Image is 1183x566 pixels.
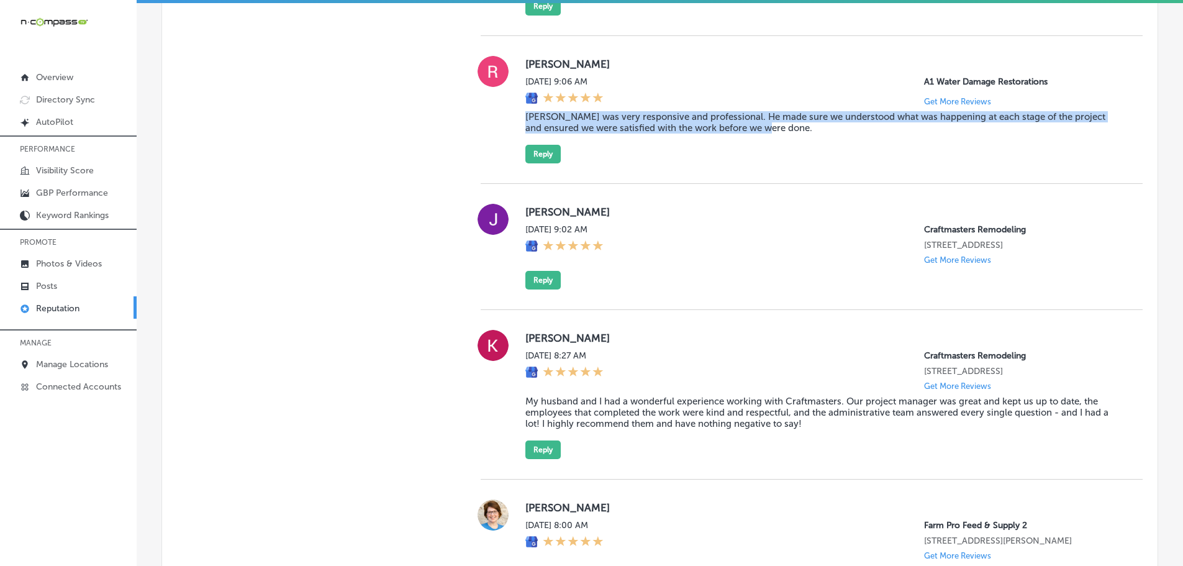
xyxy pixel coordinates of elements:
p: Craftmasters Remodeling [924,224,1123,235]
p: Get More Reviews [924,97,991,106]
label: [PERSON_NAME] [525,58,1123,70]
label: [PERSON_NAME] [525,206,1123,218]
div: 5 Stars [543,366,604,380]
p: Get More Reviews [924,551,991,560]
p: Overview [36,72,73,83]
p: 5520 Barksdale Blvd [924,536,1123,546]
p: Craftmasters Remodeling [924,350,1123,361]
p: GBP Performance [36,188,108,198]
label: [PERSON_NAME] [525,501,1123,514]
p: Get More Reviews [924,255,991,265]
p: AutoPilot [36,117,73,127]
p: Connected Accounts [36,381,121,392]
p: Visibility Score [36,165,94,176]
label: [DATE] 9:02 AM [525,224,604,235]
p: 2495 Maplewood Dr W [924,240,1123,250]
div: 5 Stars [543,92,604,106]
p: A1 Water Damage Restorations [924,76,1123,87]
label: [PERSON_NAME] [525,332,1123,344]
p: Directory Sync [36,94,95,105]
button: Reply [525,145,561,163]
img: 660ab0bf-5cc7-4cb8-ba1c-48b5ae0f18e60NCTV_CLogo_TV_Black_-500x88.png [20,16,88,28]
div: 5 Stars [543,536,604,549]
p: 2495 Maplewood Dr W [924,366,1123,377]
p: Posts [36,281,57,291]
blockquote: My husband and I had a wonderful experience working with Craftmasters. Our project manager was gr... [525,396,1123,429]
button: Reply [525,440,561,459]
p: Reputation [36,303,79,314]
div: 5 Stars [543,240,604,253]
button: Reply [525,271,561,290]
p: Photos & Videos [36,258,102,269]
p: Get More Reviews [924,381,991,391]
blockquote: [PERSON_NAME] was very responsive and professional. He made sure we understood what was happening... [525,111,1123,134]
p: Farm Pro Feed & Supply 2 [924,520,1123,531]
label: [DATE] 9:06 AM [525,76,604,87]
label: [DATE] 8:00 AM [525,520,604,531]
p: Keyword Rankings [36,210,109,221]
p: Manage Locations [36,359,108,370]
label: [DATE] 8:27 AM [525,350,604,361]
